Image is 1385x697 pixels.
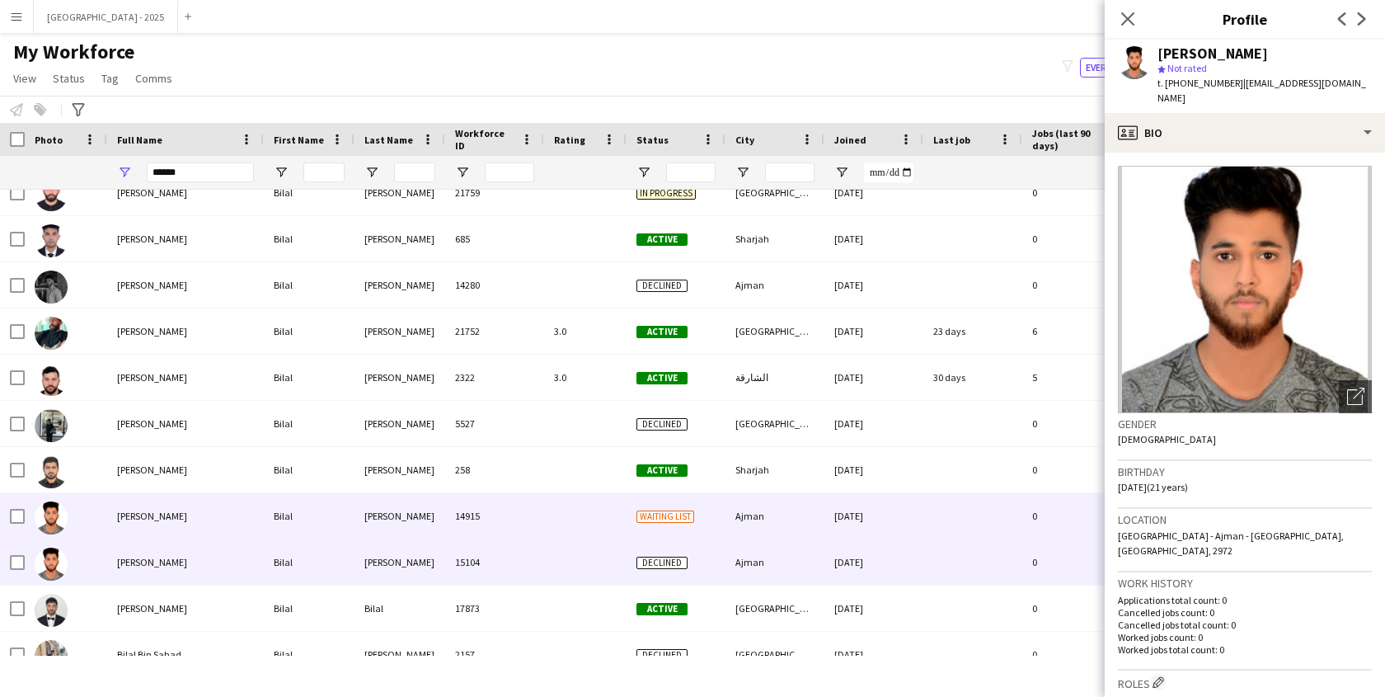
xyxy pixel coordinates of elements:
div: [DATE] [824,539,923,585]
button: Everyone12,727 [1080,58,1167,78]
img: Bilal Ahmad [35,178,68,211]
div: [DATE] [824,632,923,677]
div: 3.0 [544,355,627,400]
div: Bilal [264,539,354,585]
div: Bilal [264,170,354,215]
div: Sharjah [725,216,824,261]
div: Bilal [354,586,445,631]
span: | [EMAIL_ADDRESS][DOMAIN_NAME] [1157,77,1366,104]
img: Bilal Ahmed [35,317,68,350]
div: Bilal [264,493,354,539]
span: Declined [636,649,688,662]
span: Rating [554,134,585,146]
span: [PERSON_NAME] [117,510,187,522]
img: Bilal Alsaiari [35,409,68,442]
div: [GEOGRAPHIC_DATA] [725,586,824,631]
span: [PERSON_NAME] [117,417,187,430]
span: [GEOGRAPHIC_DATA] - Ajman - [GEOGRAPHIC_DATA], [GEOGRAPHIC_DATA], 2972 [1118,530,1344,557]
div: Sharjah [725,447,824,492]
div: Bilal [264,447,354,492]
p: Cancelled jobs count: 0 [1118,606,1372,619]
div: 685 [445,216,544,261]
div: [PERSON_NAME] [354,170,445,215]
span: Active [636,603,688,615]
div: 14280 [445,262,544,308]
div: 0 [1022,586,1129,631]
div: Ajman [725,493,824,539]
div: 3.0 [544,308,627,354]
h3: Roles [1118,674,1372,691]
span: Tag [101,71,119,86]
span: t. [PHONE_NUMBER] [1157,77,1243,89]
div: [PERSON_NAME] [354,262,445,308]
div: 0 [1022,401,1129,446]
img: Bilal aziz [35,548,68,581]
button: Open Filter Menu [834,165,849,180]
div: [GEOGRAPHIC_DATA] [725,170,824,215]
h3: Gender [1118,417,1372,431]
span: Declined [636,557,688,569]
span: Active [636,372,688,384]
div: Ajman [725,539,824,585]
img: Bilal Ahmed [35,271,68,304]
img: Bilal Bilal [35,594,68,627]
div: [DATE] [824,355,923,400]
span: [PERSON_NAME] [117,233,187,245]
span: Full Name [117,134,162,146]
div: [DATE] [824,493,923,539]
div: 23 days [923,308,1022,354]
input: Last Name Filter Input [394,162,435,182]
span: [DEMOGRAPHIC_DATA] [1118,433,1216,445]
div: 30 days [923,355,1022,400]
div: [PERSON_NAME] [354,216,445,261]
input: Status Filter Input [666,162,716,182]
img: Bilal aziz [35,502,68,535]
div: 17873 [445,586,544,631]
div: Bilal [264,216,354,261]
div: 0 [1022,447,1129,492]
span: [PERSON_NAME] [117,186,187,199]
span: Waiting list [636,511,694,523]
a: Status [46,68,92,89]
div: [PERSON_NAME] [354,493,445,539]
h3: Location [1118,512,1372,527]
div: 5527 [445,401,544,446]
div: [DATE] [824,586,923,631]
a: View [7,68,43,89]
div: 21759 [445,170,544,215]
div: [PERSON_NAME] [1157,46,1268,61]
input: City Filter Input [765,162,815,182]
div: [PERSON_NAME] [354,308,445,354]
span: [PERSON_NAME] [117,602,187,615]
span: Active [636,464,688,477]
button: Open Filter Menu [274,165,289,180]
div: 0 [1022,262,1129,308]
button: [GEOGRAPHIC_DATA] - 2025 [34,1,178,33]
div: [DATE] [824,447,923,492]
div: Bilal [264,355,354,400]
p: Worked jobs count: 0 [1118,631,1372,643]
div: [GEOGRAPHIC_DATA] [725,401,824,446]
div: [DATE] [824,308,923,354]
span: Bilal Bin Sahad [117,648,181,661]
button: Open Filter Menu [735,165,750,180]
div: [DATE] [824,170,923,215]
img: Crew avatar or photo [1118,166,1372,413]
div: 6 [1022,308,1129,354]
span: Jobs (last 90 days) [1032,127,1100,152]
div: Bilal [264,632,354,677]
input: Full Name Filter Input [147,162,254,182]
div: [GEOGRAPHIC_DATA] [725,308,824,354]
div: [PERSON_NAME] [354,355,445,400]
span: Declined [636,280,688,292]
div: Bilal [264,262,354,308]
div: [PERSON_NAME] [354,401,445,446]
span: [DATE] (21 years) [1118,481,1188,493]
span: Comms [135,71,172,86]
span: Status [53,71,85,86]
span: Declined [636,418,688,431]
button: Open Filter Menu [455,165,470,180]
span: Last job [933,134,970,146]
input: First Name Filter Input [303,162,345,182]
button: Open Filter Menu [117,165,132,180]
